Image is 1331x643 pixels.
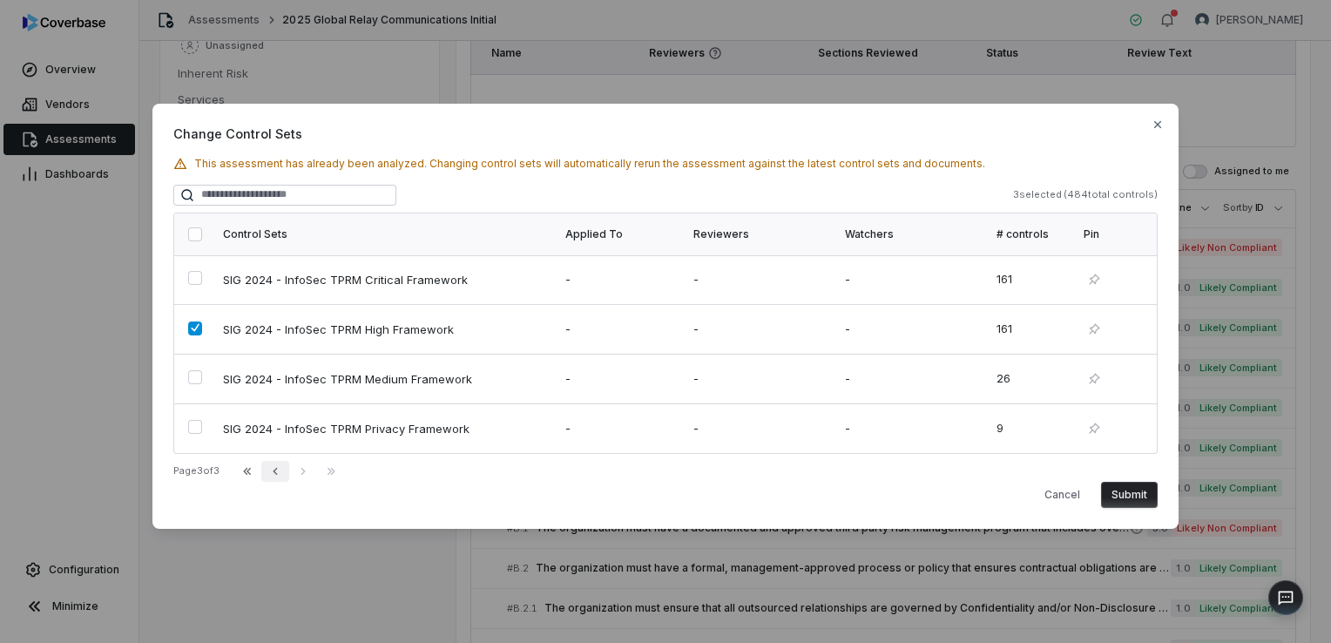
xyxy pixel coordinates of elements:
span: 3 selected [1013,188,1062,201]
span: - [565,371,571,385]
div: Reviewers [693,227,824,241]
span: - [693,321,699,335]
td: 161 [986,304,1073,354]
span: - [565,272,571,286]
span: - [693,272,699,286]
td: 9 [986,403,1073,453]
div: Pin [1084,227,1143,241]
span: SIG 2024 - InfoSec TPRM Critical Framework [223,272,468,288]
span: SIG 2024 - InfoSec TPRM Privacy Framework [223,421,470,437]
span: - [565,321,571,335]
div: Watchers [845,227,976,241]
span: - [845,321,850,335]
div: Page 3 of 3 [173,464,220,477]
span: - [565,421,571,435]
td: 161 [986,255,1073,305]
div: Control Sets [223,227,544,241]
span: This assessment has already been analyzed. Changing control sets will automatically rerun the ass... [194,157,985,171]
div: Applied To [565,227,672,241]
span: - [845,371,850,385]
span: - [845,272,850,286]
span: - [693,371,699,385]
span: SIG 2024 - InfoSec TPRM Medium Framework [223,371,472,387]
button: Submit [1101,482,1158,508]
span: - [845,421,850,435]
div: # controls [997,227,1063,241]
span: ( 484 total controls) [1064,188,1158,201]
span: - [693,421,699,435]
button: Cancel [1034,482,1091,508]
span: SIG 2024 - InfoSec TPRM High Framework [223,321,454,337]
span: Change Control Sets [173,125,1158,143]
td: 26 [986,354,1073,403]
